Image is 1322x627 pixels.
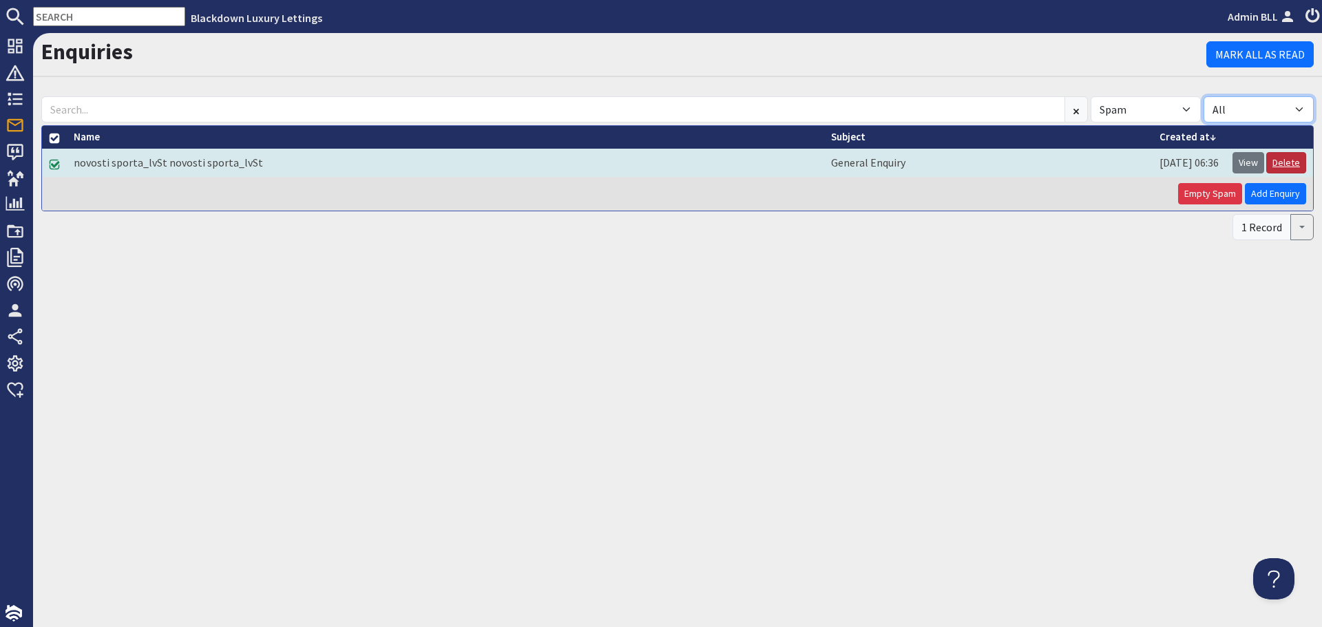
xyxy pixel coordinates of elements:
input: SEARCH [33,7,185,26]
td: novosti sporta_lvSt novosti sporta_lvSt [67,149,824,177]
a: Delete [1266,152,1306,173]
a: Name [74,130,100,143]
a: Admin BLL [1228,8,1297,25]
a: Created at [1160,130,1216,143]
a: Blackdown Luxury Lettings [191,11,322,25]
a: Add Enquiry [1245,183,1306,204]
input: Search... [41,96,1065,123]
a: Subject [831,130,865,143]
td: [DATE] 06:36 [1153,149,1226,177]
a: Enquiries [41,38,133,65]
img: staytech_i_w-64f4e8e9ee0a9c174fd5317b4b171b261742d2d393467e5bdba4413f4f884c10.svg [6,605,22,621]
td: General Enquiry [824,149,1153,177]
button: Empty Spam [1178,183,1242,204]
div: 1 Record [1232,214,1291,240]
a: Mark All As Read [1206,41,1314,67]
a: View [1232,152,1264,173]
iframe: Toggle Customer Support [1253,558,1294,599]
